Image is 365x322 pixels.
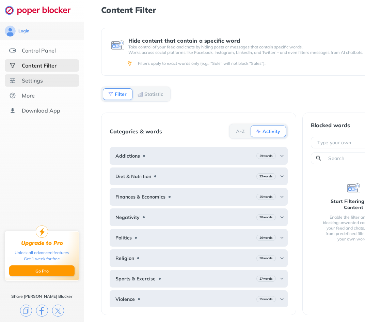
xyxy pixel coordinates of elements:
b: Sports & Exercise [115,276,156,281]
div: Settings [22,77,43,84]
div: Download App [22,107,60,114]
b: Finances & Economics [115,194,165,200]
b: 30 words [259,215,273,220]
b: 25 words [259,297,273,302]
img: copy.svg [20,305,32,317]
div: Upgrade to Pro [21,240,63,246]
div: More [22,92,35,99]
div: Content Filter [22,62,57,69]
img: facebook.svg [36,305,48,317]
b: 29 words [259,153,273,158]
div: Get 1 week for free [24,256,60,262]
div: Unlock all advanced features [15,250,69,256]
b: Diet & Nutrition [115,174,151,179]
img: logo-webpage.svg [5,5,78,15]
b: 27 words [259,276,273,281]
div: Categories & words [110,128,162,134]
b: Filter [115,92,127,96]
b: Violence [115,296,135,302]
div: Login [18,28,29,34]
img: avatar.svg [5,26,16,36]
b: Statistic [144,92,163,96]
img: Statistic [138,91,143,97]
b: Religion [115,255,134,261]
b: 30 words [259,256,273,261]
img: x.svg [52,305,64,317]
div: Share [PERSON_NAME] Blocker [11,294,73,299]
b: 26 words [259,235,273,240]
div: Blocked words [311,122,350,128]
b: Activity [263,129,280,133]
b: Addictions [115,153,140,159]
img: about.svg [9,92,16,99]
img: features.svg [9,47,16,54]
b: 23 words [259,174,273,179]
b: Negativity [115,215,140,220]
img: download-app.svg [9,107,16,114]
img: Activity [256,129,261,134]
div: Control Panel [22,47,56,54]
b: 25 words [259,194,273,199]
b: Politics [115,235,132,240]
button: Go Pro [9,265,75,276]
img: Filter [108,91,113,97]
b: A-Z [236,129,245,133]
img: upgrade-to-pro.svg [36,225,48,238]
img: social-selected.svg [9,62,16,69]
img: settings.svg [9,77,16,84]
